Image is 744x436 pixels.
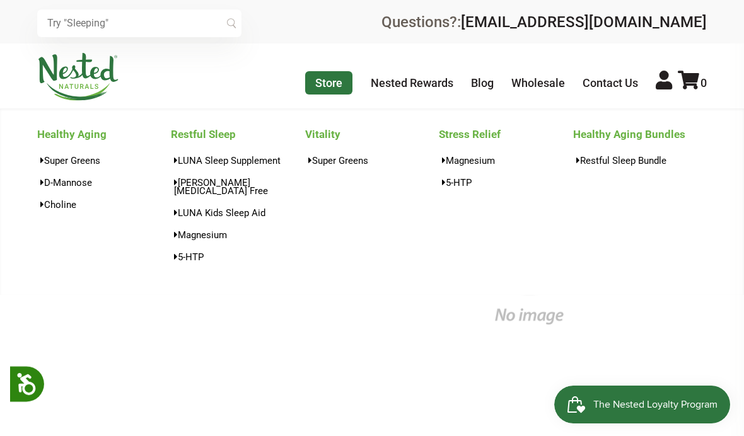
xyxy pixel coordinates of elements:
[37,9,241,37] input: Try "Sleeping"
[305,71,352,95] a: Store
[381,14,707,30] div: Questions?:
[439,151,573,169] a: Magnesium
[37,173,171,192] a: D-Mannose
[573,151,707,169] a: Restful Sleep Bundle
[471,76,494,89] a: Blog
[371,76,453,89] a: Nested Rewards
[171,173,305,200] a: [PERSON_NAME][MEDICAL_DATA] Free
[305,124,439,144] a: Vitality
[439,173,573,192] a: 5-HTP
[171,204,305,222] a: LUNA Kids Sleep Aid
[37,195,171,214] a: Choline
[171,248,305,266] a: 5-HTP
[37,151,171,169] a: Super Greens
[171,226,305,244] a: Magnesium
[678,76,707,89] a: 0
[573,124,707,144] a: Healthy Aging Bundles
[305,151,439,169] a: Super Greens
[37,124,171,144] a: Healthy Aging
[511,76,565,89] a: Wholesale
[554,386,731,423] iframe: Button to open loyalty program pop-up
[583,76,638,89] a: Contact Us
[37,53,119,101] img: Nested Naturals
[171,124,305,144] a: Restful Sleep
[461,13,707,31] a: [EMAIL_ADDRESS][DOMAIN_NAME]
[700,76,707,89] span: 0
[439,124,573,144] a: Stress Relief
[171,151,305,169] a: LUNA Sleep Supplement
